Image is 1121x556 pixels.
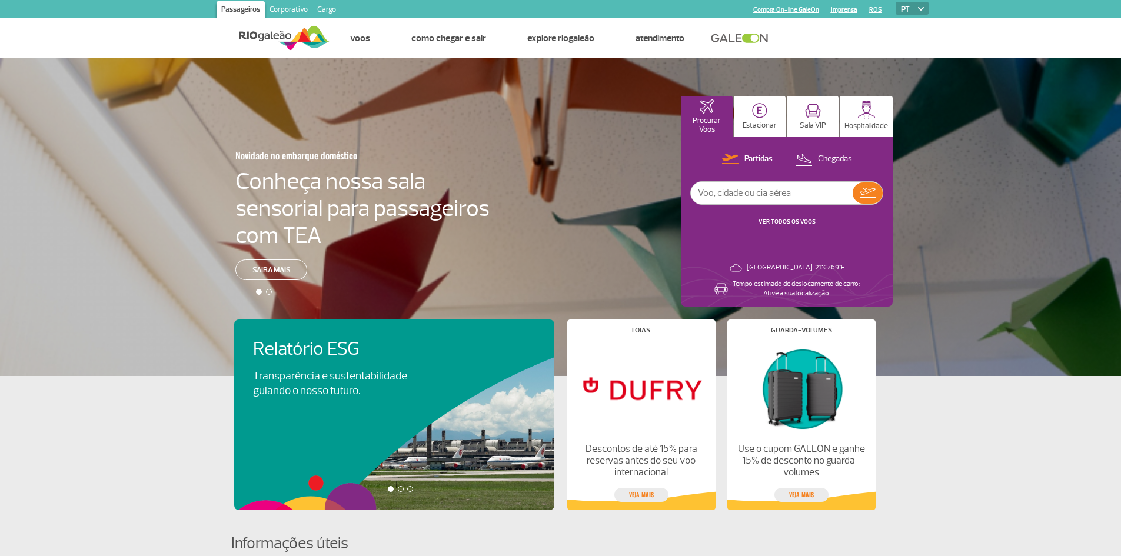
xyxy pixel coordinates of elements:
h4: Lojas [632,327,650,334]
button: Partidas [718,152,776,167]
a: Cargo [312,1,341,20]
a: Como chegar e sair [411,32,486,44]
a: veja mais [614,488,668,502]
input: Voo, cidade ou cia aérea [691,182,853,204]
a: Atendimento [636,32,684,44]
a: Voos [350,32,370,44]
img: vipRoom.svg [805,104,821,118]
button: Sala VIP [787,96,839,137]
button: Chegadas [792,152,856,167]
img: carParkingHome.svg [752,103,767,118]
a: RQS [869,6,882,14]
p: [GEOGRAPHIC_DATA]: 21°C/69°F [747,263,844,272]
button: Hospitalidade [840,96,893,137]
p: Transparência e sustentabilidade guiando o nosso futuro. [253,369,420,398]
p: Use o cupom GALEON e ganhe 15% de desconto no guarda-volumes [737,443,865,478]
p: Hospitalidade [844,122,888,131]
button: VER TODOS OS VOOS [755,217,819,227]
a: Explore RIOgaleão [527,32,594,44]
p: Sala VIP [800,121,826,130]
img: Guarda-volumes [737,343,865,434]
p: Chegadas [818,154,852,165]
button: Procurar Voos [681,96,733,137]
p: Descontos de até 15% para reservas antes do seu voo internacional [577,443,705,478]
h4: Conheça nossa sala sensorial para passageiros com TEA [235,168,490,249]
a: veja mais [774,488,829,502]
a: Passageiros [217,1,265,20]
a: Saiba mais [235,259,307,280]
a: Relatório ESGTransparência e sustentabilidade guiando o nosso futuro. [253,338,535,398]
h4: Informações úteis [231,532,890,554]
img: hospitality.svg [857,101,876,119]
button: Estacionar [734,96,786,137]
h4: Relatório ESG [253,338,440,360]
h4: Guarda-volumes [771,327,832,334]
a: Corporativo [265,1,312,20]
h3: Novidade no embarque doméstico [235,143,432,168]
p: Partidas [744,154,773,165]
a: VER TODOS OS VOOS [759,218,816,225]
p: Tempo estimado de deslocamento de carro: Ative a sua localização [733,279,860,298]
p: Procurar Voos [687,116,727,134]
a: Compra On-line GaleOn [753,6,819,14]
img: airplaneHomeActive.svg [700,99,714,114]
img: Lojas [577,343,705,434]
p: Estacionar [743,121,777,130]
a: Imprensa [831,6,857,14]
